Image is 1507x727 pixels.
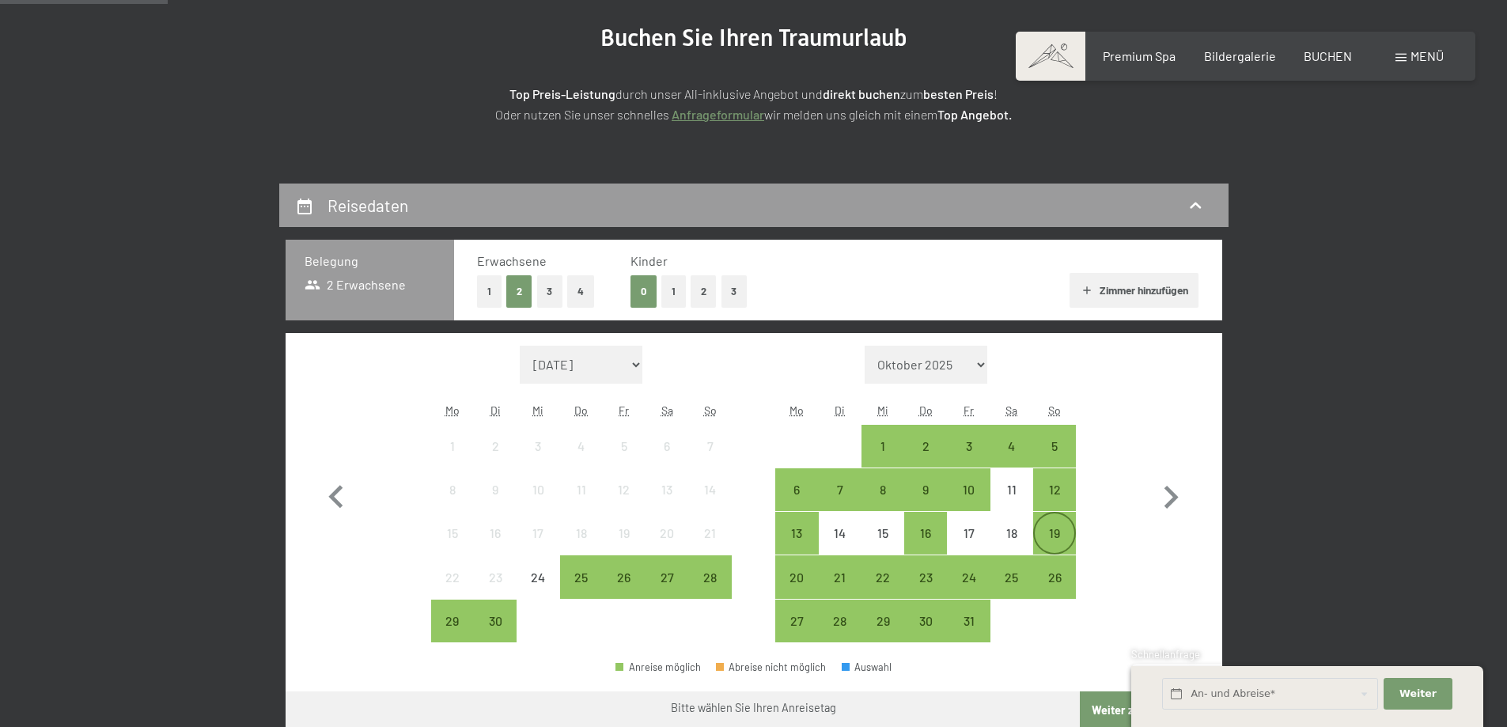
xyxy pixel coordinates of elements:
div: 12 [604,483,644,523]
div: Tue Oct 07 2025 [819,468,861,511]
div: Anreise nicht möglich [517,425,559,468]
span: Bildergalerie [1204,48,1276,63]
div: 6 [647,440,687,479]
div: Anreise möglich [431,600,474,642]
div: Anreise möglich [775,468,818,511]
div: 15 [433,527,472,566]
div: Anreise nicht möglich [474,425,517,468]
div: Mon Oct 06 2025 [775,468,818,511]
div: Thu Oct 23 2025 [904,555,947,598]
button: Nächster Monat [1148,346,1194,643]
div: Anreise nicht möglich [990,512,1033,555]
div: Fri Oct 24 2025 [947,555,990,598]
div: Tue Sep 30 2025 [474,600,517,642]
div: Anreise möglich [819,555,861,598]
div: Bitte wählen Sie Ihren Anreisetag [671,700,836,716]
div: 8 [863,483,903,523]
abbr: Sonntag [1048,403,1061,417]
button: 2 [691,275,717,308]
div: Anreise möglich [861,555,904,598]
h3: Belegung [305,252,435,270]
div: 1 [433,440,472,479]
div: 6 [777,483,816,523]
a: Anfrageformular [672,107,764,122]
div: Anreise nicht möglich [431,555,474,598]
div: Wed Oct 15 2025 [861,512,904,555]
div: Sat Oct 04 2025 [990,425,1033,468]
div: Sun Oct 26 2025 [1033,555,1076,598]
div: Mon Oct 20 2025 [775,555,818,598]
div: Anreise möglich [904,425,947,468]
div: Anreise möglich [990,555,1033,598]
div: 16 [475,527,515,566]
div: Anreise möglich [603,555,646,598]
div: Fri Oct 03 2025 [947,425,990,468]
div: 12 [1035,483,1074,523]
button: 4 [567,275,594,308]
div: Anreise nicht möglich [646,512,688,555]
div: Sun Oct 12 2025 [1033,468,1076,511]
div: Anreise nicht möglich [517,468,559,511]
span: BUCHEN [1304,48,1352,63]
div: Fri Sep 19 2025 [603,512,646,555]
div: Fri Oct 10 2025 [947,468,990,511]
span: Erwachsene [477,253,547,268]
div: Anreise möglich [1033,555,1076,598]
div: Anreise nicht möglich [474,512,517,555]
button: Vorheriger Monat [313,346,359,643]
div: Anreise möglich [775,512,818,555]
div: Tue Sep 09 2025 [474,468,517,511]
div: Sat Sep 27 2025 [646,555,688,598]
div: Anreise möglich [474,600,517,642]
button: 0 [630,275,657,308]
div: 31 [949,615,988,654]
div: 26 [604,571,644,611]
div: Anreise möglich [904,512,947,555]
div: 24 [518,571,558,611]
div: Anreise möglich [615,662,701,672]
div: Sun Oct 19 2025 [1033,512,1076,555]
div: 26 [1035,571,1074,611]
span: Weiter [1399,687,1437,701]
div: Thu Sep 11 2025 [560,468,603,511]
div: Wed Oct 29 2025 [861,600,904,642]
div: Mon Sep 08 2025 [431,468,474,511]
span: Buchen Sie Ihren Traumurlaub [600,24,907,51]
div: 11 [562,483,601,523]
div: 29 [433,615,472,654]
div: Anreise nicht möglich [861,512,904,555]
div: Anreise möglich [1033,512,1076,555]
div: Mon Sep 15 2025 [431,512,474,555]
div: 14 [690,483,729,523]
div: Anreise nicht möglich [990,468,1033,511]
div: Fri Sep 05 2025 [603,425,646,468]
abbr: Dienstag [835,403,845,417]
div: Anreise möglich [646,555,688,598]
abbr: Donnerstag [919,403,933,417]
div: Anreise möglich [990,425,1033,468]
div: Fri Sep 26 2025 [603,555,646,598]
div: Anreise nicht möglich [560,468,603,511]
div: 14 [820,527,860,566]
div: 22 [863,571,903,611]
div: Anreise nicht möglich [947,512,990,555]
abbr: Montag [789,403,804,417]
abbr: Dienstag [490,403,501,417]
div: 7 [820,483,860,523]
div: Anreise nicht möglich [474,555,517,598]
div: Wed Sep 24 2025 [517,555,559,598]
div: 30 [475,615,515,654]
div: Sat Sep 20 2025 [646,512,688,555]
div: Anreise nicht möglich [819,512,861,555]
div: 27 [777,615,816,654]
div: Fri Oct 17 2025 [947,512,990,555]
div: 20 [647,527,687,566]
div: 23 [475,571,515,611]
div: Anreise möglich [688,555,731,598]
div: 18 [992,527,1032,566]
div: Anreise möglich [904,600,947,642]
div: Anreise nicht möglich [688,468,731,511]
div: Anreise nicht möglich [431,512,474,555]
div: 1 [863,440,903,479]
div: Mon Oct 27 2025 [775,600,818,642]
